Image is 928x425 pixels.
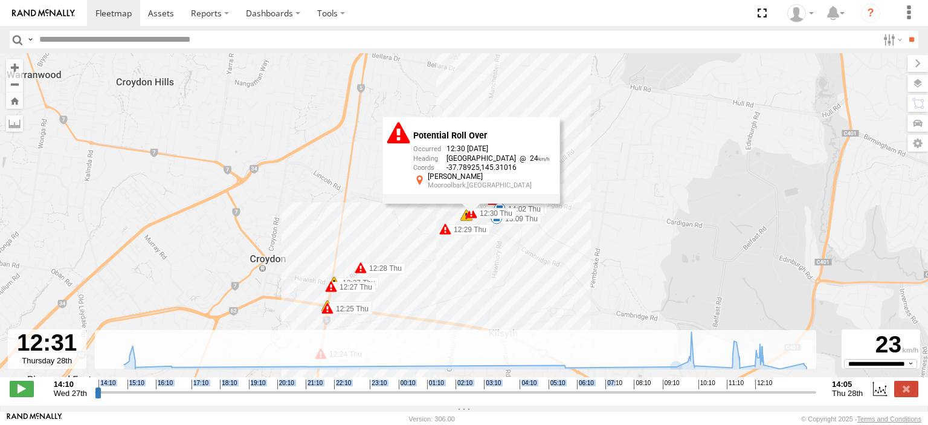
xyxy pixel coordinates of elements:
[832,389,863,398] span: Thu 28th Aug 2025
[54,389,87,398] span: Wed 27th Aug 2025
[481,163,517,171] span: 145.31016
[663,380,680,389] span: 09:10
[460,209,472,221] div: 60
[446,154,516,162] span: [GEOGRAPHIC_DATA]
[98,380,115,389] span: 14:10
[783,4,818,22] div: Shaun Desmond
[6,59,23,76] button: Zoom in
[6,115,23,132] label: Measure
[277,380,294,389] span: 20:10
[25,31,35,48] label: Search Query
[801,415,921,423] div: © Copyright 2025 -
[755,380,772,389] span: 12:10
[327,301,372,312] label: 12:27 Thu
[6,76,23,92] button: Zoom out
[6,92,23,109] button: Zoom Home
[634,380,651,389] span: 08:10
[500,204,544,215] label: 14:02 Thu
[428,173,550,181] div: [PERSON_NAME]
[907,135,928,152] label: Map Settings
[331,282,376,293] label: 12:27 Thu
[220,380,237,389] span: 18:10
[54,380,87,389] strong: 14:10
[413,131,550,141] div: Potential Roll Over
[446,163,481,171] span: -37.78925
[549,380,565,389] span: 05:10
[861,4,880,23] i: ?
[456,380,472,389] span: 02:10
[334,277,379,288] label: 12:27 Thu
[370,380,387,389] span: 23:10
[605,380,622,389] span: 07:10
[409,415,455,423] div: Version: 306.00
[520,380,536,389] span: 04:10
[10,381,34,397] label: Play/Stop
[156,380,173,389] span: 16:10
[471,208,516,219] label: 12:30 Thu
[894,381,918,397] label: Close
[12,9,75,18] img: rand-logo.svg
[488,193,500,206] div: 7
[306,380,323,389] span: 21:10
[127,380,144,389] span: 15:10
[361,263,405,274] label: 12:28 Thu
[857,415,921,423] a: Terms and Conditions
[445,224,490,235] label: 12:29 Thu
[698,380,715,389] span: 10:10
[327,303,372,314] label: 12:25 Thu
[249,380,266,389] span: 19:10
[832,380,863,389] strong: 14:05
[334,380,351,389] span: 22:10
[516,154,550,162] span: 24
[427,380,444,389] span: 01:10
[577,380,594,389] span: 06:10
[413,145,550,154] div: 12:30 [DATE]
[727,380,744,389] span: 11:10
[399,380,416,389] span: 00:10
[484,380,501,389] span: 03:10
[878,31,904,48] label: Search Filter Options
[497,213,541,224] label: 13:09 Thu
[7,413,62,425] a: Visit our Website
[428,182,550,189] div: Mooroolbark,[GEOGRAPHIC_DATA]
[843,331,918,358] div: 23
[192,380,208,389] span: 17:10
